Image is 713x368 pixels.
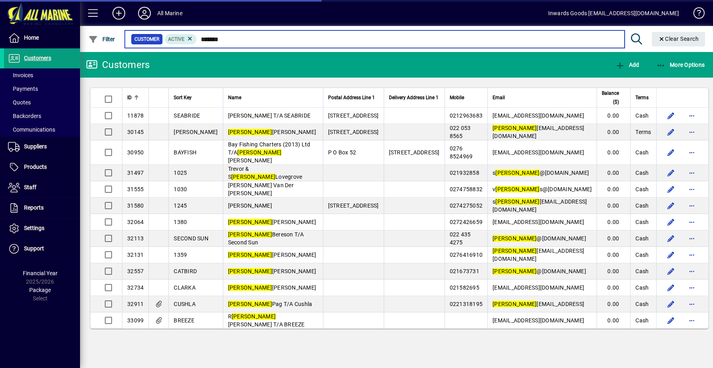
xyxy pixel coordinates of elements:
div: All Marine [157,7,182,20]
em: [PERSON_NAME] [228,231,272,238]
button: More options [685,281,698,294]
a: Knowledge Base [687,2,703,28]
span: 0212963683 [450,112,483,119]
button: Edit [665,199,677,212]
a: Support [4,239,80,259]
div: Name [228,93,318,102]
span: Bay Fishing Charters (2013) Ltd T/A [PERSON_NAME] [228,141,310,164]
span: Cash [635,185,649,193]
em: [PERSON_NAME] [493,301,537,307]
span: Cash [635,169,649,177]
a: Backorders [4,109,80,123]
span: [PERSON_NAME] [228,268,316,274]
span: 0274275052 [450,202,483,209]
span: 0276416910 [450,252,483,258]
td: 0.00 [597,165,630,181]
a: Reports [4,198,80,218]
em: [PERSON_NAME] [228,129,272,135]
em: [PERSON_NAME] [231,174,275,180]
span: 32064 [127,219,144,225]
span: 31497 [127,170,144,176]
span: Cash [635,284,649,292]
button: Edit [665,248,677,261]
span: @[DOMAIN_NAME] [493,235,586,242]
span: Trevor & S Lovegrove [228,166,302,180]
a: Home [4,28,80,48]
button: More options [685,126,698,138]
div: Balance ($) [602,89,626,106]
td: 0.00 [597,247,630,263]
span: R [PERSON_NAME] T/A BREEZE [228,313,305,328]
em: [PERSON_NAME] [228,301,272,307]
span: s [EMAIL_ADDRESS][DOMAIN_NAME] [493,198,587,213]
span: Cash [635,234,649,242]
span: Postal Address Line 1 [328,93,375,102]
span: Terms [635,93,649,102]
span: Customers [24,55,51,61]
span: Products [24,164,47,170]
span: 31580 [127,202,144,209]
em: [PERSON_NAME] [228,219,272,225]
a: Payments [4,82,80,96]
button: More options [685,199,698,212]
a: Communications [4,123,80,136]
td: 0.00 [597,198,630,214]
button: Edit [665,314,677,327]
span: P O Box 52 [328,149,356,156]
span: Filter [88,36,115,42]
button: Edit [665,216,677,228]
span: Quotes [8,99,31,106]
span: [PERSON_NAME] T/A SEABRIDE [228,112,311,119]
span: 021932858 [450,170,479,176]
button: More options [685,265,698,278]
span: [EMAIL_ADDRESS] [493,301,584,307]
span: Backorders [8,113,41,119]
em: [PERSON_NAME] [493,125,537,131]
span: Settings [24,225,44,231]
span: Active [168,36,184,42]
td: 0.00 [597,214,630,230]
span: [STREET_ADDRESS] [389,149,440,156]
span: Cash [635,218,649,226]
span: Email [493,93,505,102]
span: Pag T/A Cushla [228,301,312,307]
span: Cash [635,251,649,259]
span: Suppliers [24,143,47,150]
td: 0.00 [597,108,630,124]
span: 32911 [127,301,144,307]
span: 30145 [127,129,144,135]
span: Staff [24,184,36,190]
em: [PERSON_NAME] [493,268,537,274]
span: 021673731 [450,268,479,274]
span: 31555 [127,186,144,192]
span: SECOND SUN [174,235,208,242]
span: [PERSON_NAME] [228,129,316,135]
button: More options [685,314,698,327]
button: Edit [665,232,677,245]
em: [PERSON_NAME] [493,248,537,254]
td: 0.00 [597,280,630,296]
span: 32113 [127,235,144,242]
em: [PERSON_NAME] [228,284,272,291]
span: Cash [635,202,649,210]
span: 30950 [127,149,144,156]
td: 0.00 [597,124,630,140]
span: s @[DOMAIN_NAME] [493,170,589,176]
button: More options [685,216,698,228]
mat-chip: Activation Status: Active [165,34,197,44]
span: Home [24,34,39,41]
span: [STREET_ADDRESS] [328,112,379,119]
span: Cash [635,267,649,275]
span: BREEZE [174,317,194,324]
a: Settings [4,218,80,238]
span: [PERSON_NAME] [228,219,316,225]
span: CATBIRD [174,268,197,274]
span: [STREET_ADDRESS] [328,202,379,209]
td: 0.00 [597,230,630,247]
span: SEABRIDE [174,112,200,119]
span: 0274758832 [450,186,483,192]
button: More options [685,166,698,179]
a: Invoices [4,68,80,82]
td: 0.00 [597,312,630,328]
span: Add [615,62,639,68]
